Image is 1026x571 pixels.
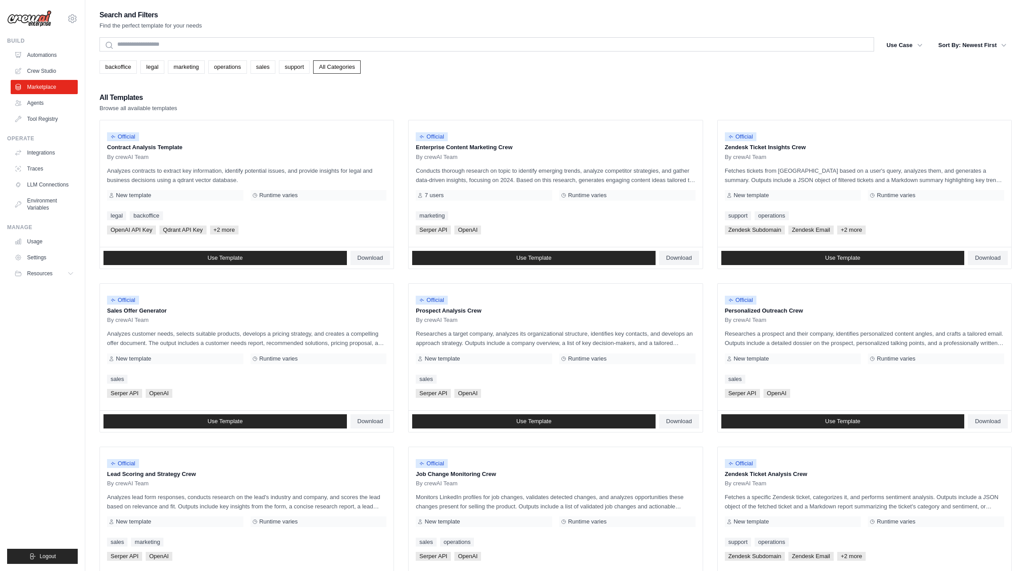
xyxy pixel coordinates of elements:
span: Download [358,418,383,425]
span: New template [116,355,151,362]
span: OpenAI [146,389,172,398]
p: Job Change Monitoring Crew [416,470,695,479]
a: Use Template [721,251,965,265]
a: Environment Variables [11,194,78,215]
a: Marketplace [11,80,78,94]
span: Qdrant API Key [159,226,207,234]
span: By crewAI Team [725,154,767,161]
span: Use Template [516,418,551,425]
span: Runtime varies [568,192,607,199]
a: Integrations [11,146,78,160]
a: legal [140,60,164,74]
a: sales [251,60,275,74]
span: OpenAI [454,389,481,398]
button: Logout [7,549,78,564]
a: marketing [131,538,163,547]
a: sales [725,375,745,384]
button: Use Case [881,37,928,53]
p: Monitors LinkedIn profiles for job changes, validates detected changes, and analyzes opportunitie... [416,492,695,511]
span: New template [734,518,769,525]
a: sales [107,375,127,384]
span: Runtime varies [259,355,298,362]
a: legal [107,211,126,220]
p: Researches a target company, analyzes its organizational structure, identifies key contacts, and ... [416,329,695,348]
span: Runtime varies [568,355,607,362]
a: Download [350,414,390,428]
span: OpenAI [764,389,790,398]
span: +2 more [837,552,866,561]
span: By crewAI Team [416,317,457,324]
a: Use Template [103,414,347,428]
p: Contract Analysis Template [107,143,386,152]
button: Resources [11,266,78,281]
p: Enterprise Content Marketing Crew [416,143,695,152]
span: Serper API [416,552,451,561]
a: support [725,211,751,220]
span: OpenAI API Key [107,226,156,234]
p: Analyzes contracts to extract key information, identify potential issues, and provide insights fo... [107,166,386,185]
p: Personalized Outreach Crew [725,306,1004,315]
span: Use Template [207,418,243,425]
span: Zendesk Subdomain [725,552,785,561]
span: By crewAI Team [725,317,767,324]
p: Browse all available templates [99,104,177,113]
p: Zendesk Ticket Insights Crew [725,143,1004,152]
span: New template [116,192,151,199]
a: operations [755,538,789,547]
a: backoffice [99,60,137,74]
span: Serper API [725,389,760,398]
span: New template [116,518,151,525]
p: Zendesk Ticket Analysis Crew [725,470,1004,479]
span: By crewAI Team [725,480,767,487]
a: Download [659,414,699,428]
a: Usage [11,234,78,249]
span: Zendesk Email [788,226,834,234]
span: Use Template [825,254,860,262]
span: Serper API [416,389,451,398]
a: Automations [11,48,78,62]
span: Official [725,459,757,468]
a: backoffice [130,211,163,220]
span: By crewAI Team [107,480,149,487]
span: Official [725,296,757,305]
span: Official [725,132,757,141]
span: Official [416,296,448,305]
a: sales [416,538,436,547]
span: Download [666,254,692,262]
span: Runtime varies [259,518,298,525]
a: support [725,538,751,547]
span: +2 more [837,226,866,234]
span: Logout [40,553,56,560]
span: Use Template [516,254,551,262]
div: Manage [7,224,78,231]
span: New template [425,355,460,362]
span: Zendesk Email [788,552,834,561]
span: +2 more [210,226,239,234]
a: sales [416,375,436,384]
a: Traces [11,162,78,176]
span: New template [734,355,769,362]
a: Use Template [721,414,965,428]
span: By crewAI Team [416,480,457,487]
span: Resources [27,270,52,277]
span: Official [416,132,448,141]
p: Sales Offer Generator [107,306,386,315]
a: Settings [11,250,78,265]
span: Runtime varies [568,518,607,525]
span: Download [975,418,1001,425]
div: Operate [7,135,78,142]
span: Download [975,254,1001,262]
span: New template [425,518,460,525]
img: Logo [7,10,52,27]
a: Use Template [412,251,656,265]
span: By crewAI Team [416,154,457,161]
span: Serper API [107,552,142,561]
span: Runtime varies [877,518,915,525]
a: Download [968,251,1008,265]
span: Use Template [825,418,860,425]
a: operations [755,211,789,220]
p: Fetches tickets from [GEOGRAPHIC_DATA] based on a user's query, analyzes them, and generates a su... [725,166,1004,185]
a: Download [350,251,390,265]
span: Runtime varies [259,192,298,199]
span: By crewAI Team [107,154,149,161]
